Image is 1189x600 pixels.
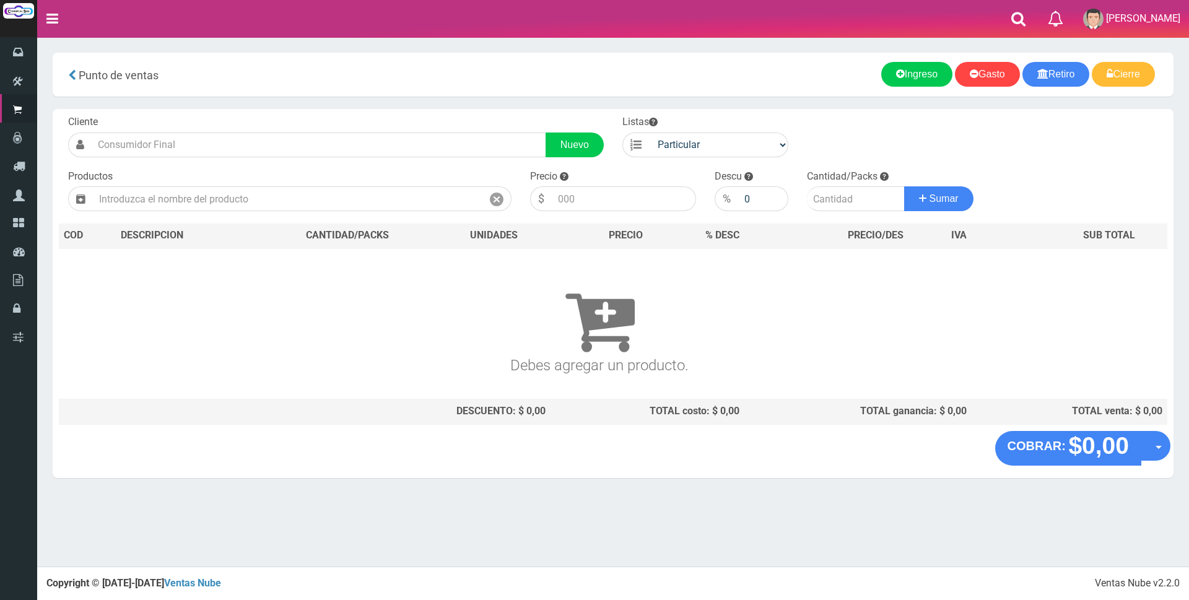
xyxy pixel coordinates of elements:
div: TOTAL costo: $ 0,00 [555,404,740,419]
th: CANTIDAD/PACKS [257,224,438,248]
button: COBRAR: $0,00 [995,431,1142,466]
label: Listas [622,115,658,129]
div: $ [530,186,552,211]
div: TOTAL ganancia: $ 0,00 [749,404,967,419]
span: PRECIO [609,228,643,243]
div: Ventas Nube v2.2.0 [1095,576,1180,591]
div: % [715,186,738,211]
div: DESCUENTO: $ 0,00 [262,404,546,419]
div: TOTAL venta: $ 0,00 [977,404,1162,419]
label: Precio [530,170,557,184]
input: Consumidor Final [92,133,546,157]
label: Cantidad/Packs [807,170,878,184]
strong: COBRAR: [1008,439,1066,453]
img: User Image [1083,9,1104,29]
label: Productos [68,170,113,184]
strong: Copyright © [DATE]-[DATE] [46,577,221,589]
span: CRIPCION [139,229,183,241]
strong: $0,00 [1068,432,1129,459]
label: Cliente [68,115,98,129]
a: Gasto [955,62,1020,87]
span: SUB TOTAL [1083,228,1135,243]
img: Logo grande [3,3,34,19]
h3: Debes agregar un producto. [64,266,1135,373]
span: PRECIO/DES [848,229,904,241]
th: COD [59,224,116,248]
input: Introduzca el nombre del producto [93,186,482,211]
span: IVA [951,229,967,241]
input: 000 [552,186,696,211]
span: Punto de ventas [79,69,159,82]
label: Descu [715,170,742,184]
a: Retiro [1022,62,1090,87]
input: 000 [738,186,788,211]
input: Cantidad [807,186,905,211]
span: [PERSON_NAME] [1106,12,1180,24]
a: Ventas Nube [164,577,221,589]
a: Nuevo [546,133,604,157]
button: Sumar [904,186,973,211]
a: Ingreso [881,62,952,87]
span: Sumar [930,193,959,204]
th: DES [116,224,257,248]
span: % DESC [705,229,739,241]
a: Cierre [1092,62,1155,87]
th: UNIDADES [438,224,550,248]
